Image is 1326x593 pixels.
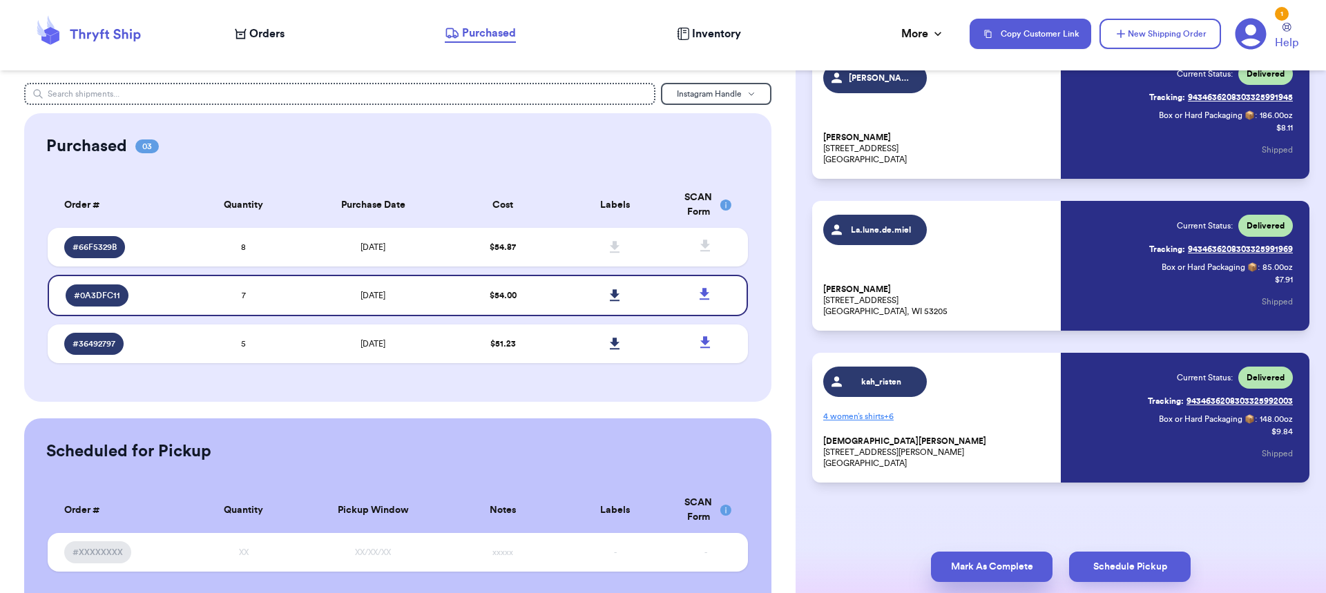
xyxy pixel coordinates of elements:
[901,26,945,42] div: More
[1162,263,1258,271] span: Box or Hard Packaging 📦
[1262,135,1293,165] button: Shipped
[355,548,391,556] span: XX/XX/XX
[490,340,516,348] span: $ 51.23
[1247,68,1285,79] span: Delivered
[823,436,986,447] span: [DEMOGRAPHIC_DATA][PERSON_NAME]
[361,243,385,251] span: [DATE]
[823,405,1053,427] p: 4 women’s shirts
[361,291,385,300] span: [DATE]
[1159,415,1255,423] span: Box or Hard Packaging 📦
[361,340,385,348] span: [DATE]
[188,487,300,533] th: Quantity
[73,338,115,349] span: # 36492797
[614,548,617,556] span: -
[1275,35,1298,51] span: Help
[1271,426,1293,437] p: $ 9.84
[1177,372,1233,383] span: Current Status:
[46,135,127,157] h2: Purchased
[823,284,891,295] span: [PERSON_NAME]
[24,83,656,105] input: Search shipments...
[1149,92,1185,103] span: Tracking:
[1255,110,1257,121] span: :
[300,487,447,533] th: Pickup Window
[1149,86,1293,108] a: Tracking:9434636208303325991945
[1148,390,1293,412] a: Tracking:9434636208303325992003
[1069,552,1191,582] button: Schedule Pickup
[490,291,517,300] span: $ 54.00
[239,548,249,556] span: XX
[48,182,188,228] th: Order #
[188,182,300,228] th: Quantity
[823,436,1053,469] p: [STREET_ADDRESS][PERSON_NAME] [GEOGRAPHIC_DATA]
[677,26,741,42] a: Inventory
[1159,111,1255,119] span: Box or Hard Packaging 📦
[704,548,707,556] span: -
[1148,396,1184,407] span: Tracking:
[249,26,285,42] span: Orders
[73,242,117,253] span: # 66F5329B
[1255,414,1257,425] span: :
[884,412,894,420] span: + 6
[241,340,246,348] span: 5
[1177,220,1233,231] span: Current Status:
[490,243,516,251] span: $ 54.87
[1247,372,1285,383] span: Delivered
[1260,414,1293,425] span: 148.00 oz
[1149,244,1185,255] span: Tracking:
[462,25,516,41] span: Purchased
[1262,286,1293,317] button: Shipped
[680,496,732,525] div: SCAN Form
[241,243,246,251] span: 8
[447,182,559,228] th: Cost
[74,290,120,301] span: # 0A3DFC11
[447,487,559,533] th: Notes
[661,83,771,105] button: Instagram Handle
[235,26,285,42] a: Orders
[849,224,914,235] span: La.lune.de.miel
[692,26,741,42] span: Inventory
[242,291,246,300] span: 7
[1275,23,1298,51] a: Help
[1149,238,1293,260] a: Tracking:9434636208303325991969
[1260,110,1293,121] span: 186.00 oz
[1177,68,1233,79] span: Current Status:
[300,182,447,228] th: Purchase Date
[823,132,1053,165] p: [STREET_ADDRESS] [GEOGRAPHIC_DATA]
[1247,220,1285,231] span: Delivered
[823,133,891,143] span: [PERSON_NAME]
[1099,19,1221,49] button: New Shipping Order
[1275,274,1293,285] p: $ 7.91
[1275,7,1289,21] div: 1
[559,487,671,533] th: Labels
[559,182,671,228] th: Labels
[48,487,188,533] th: Order #
[680,191,732,220] div: SCAN Form
[931,552,1053,582] button: Mark As Complete
[492,548,513,556] span: xxxxx
[135,139,159,153] span: 03
[849,376,914,387] span: kah_risten
[849,72,914,84] span: [PERSON_NAME]
[970,19,1091,49] button: Copy Customer Link
[46,440,211,463] h2: Scheduled for Pickup
[823,284,1053,317] p: [STREET_ADDRESS] [GEOGRAPHIC_DATA], WI 53205
[1262,438,1293,469] button: Shipped
[1262,262,1293,273] span: 85.00 oz
[1276,122,1293,133] p: $ 8.11
[445,25,516,43] a: Purchased
[73,547,123,558] span: #XXXXXXXX
[1258,262,1260,273] span: :
[1235,18,1267,50] a: 1
[677,90,742,98] span: Instagram Handle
